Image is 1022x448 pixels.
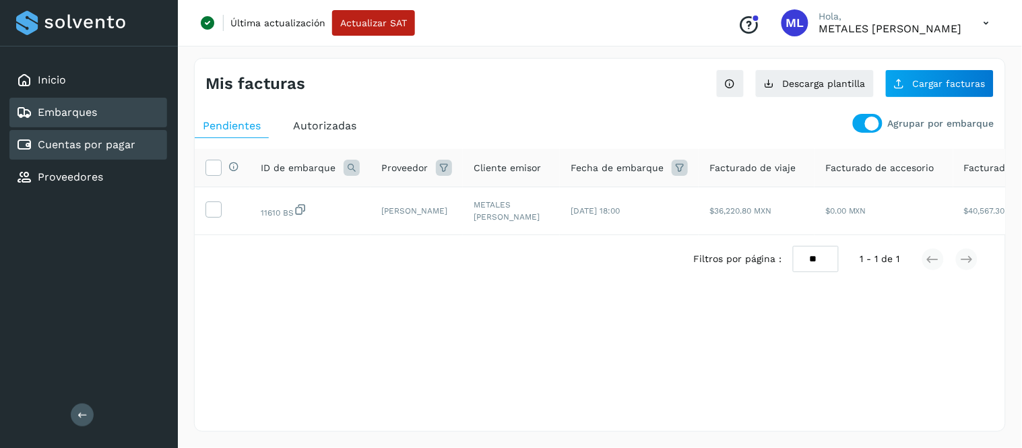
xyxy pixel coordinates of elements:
[38,138,135,151] a: Cuentas por pagar
[819,11,962,22] p: Hola,
[230,17,325,29] p: Última actualización
[783,79,866,88] span: Descarga plantilla
[755,69,874,98] button: Descarga plantilla
[205,74,305,94] h4: Mis facturas
[381,161,428,175] span: Proveedor
[709,161,796,175] span: Facturado de viaje
[9,65,167,95] div: Inicio
[203,119,261,132] span: Pendientes
[694,252,782,266] span: Filtros por página :
[819,22,962,35] p: METALES LOZANO
[38,73,66,86] a: Inicio
[825,206,866,216] span: $0.00 MXN
[571,206,620,216] span: [DATE] 18:00
[888,118,994,129] p: Agrupar por embarque
[913,79,986,88] span: Cargar facturas
[474,161,541,175] span: Cliente emisor
[463,187,560,235] td: METALES [PERSON_NAME]
[825,161,934,175] span: Facturado de accesorio
[371,187,463,235] td: [PERSON_NAME]
[9,130,167,160] div: Cuentas por pagar
[261,161,336,175] span: ID de embarque
[340,18,407,28] span: Actualizar SAT
[571,161,664,175] span: Fecha de embarque
[860,252,900,266] span: 1 - 1 de 1
[38,106,97,119] a: Embarques
[9,162,167,192] div: Proveedores
[38,170,103,183] a: Proveedores
[9,98,167,127] div: Embarques
[332,10,415,36] button: Actualizar SAT
[293,119,356,132] span: Autorizadas
[709,206,771,216] span: $36,220.80 MXN
[261,208,307,218] span: f71b7f11-4a3e-4019-8175-b4f4d8a001a8
[885,69,994,98] button: Cargar facturas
